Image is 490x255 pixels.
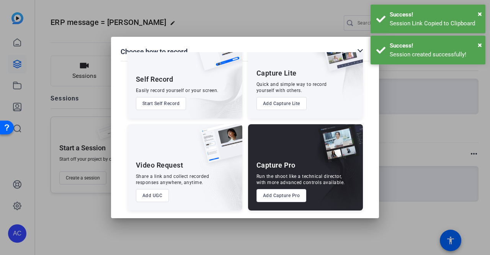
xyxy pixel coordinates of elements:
[478,39,482,51] button: Close
[478,40,482,49] span: ×
[478,8,482,20] button: Close
[390,50,480,59] div: Session created successfully!
[390,19,480,28] div: Session Link Copied to Clipboard
[478,9,482,18] span: ×
[390,10,480,19] div: Success!
[390,41,480,50] div: Success!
